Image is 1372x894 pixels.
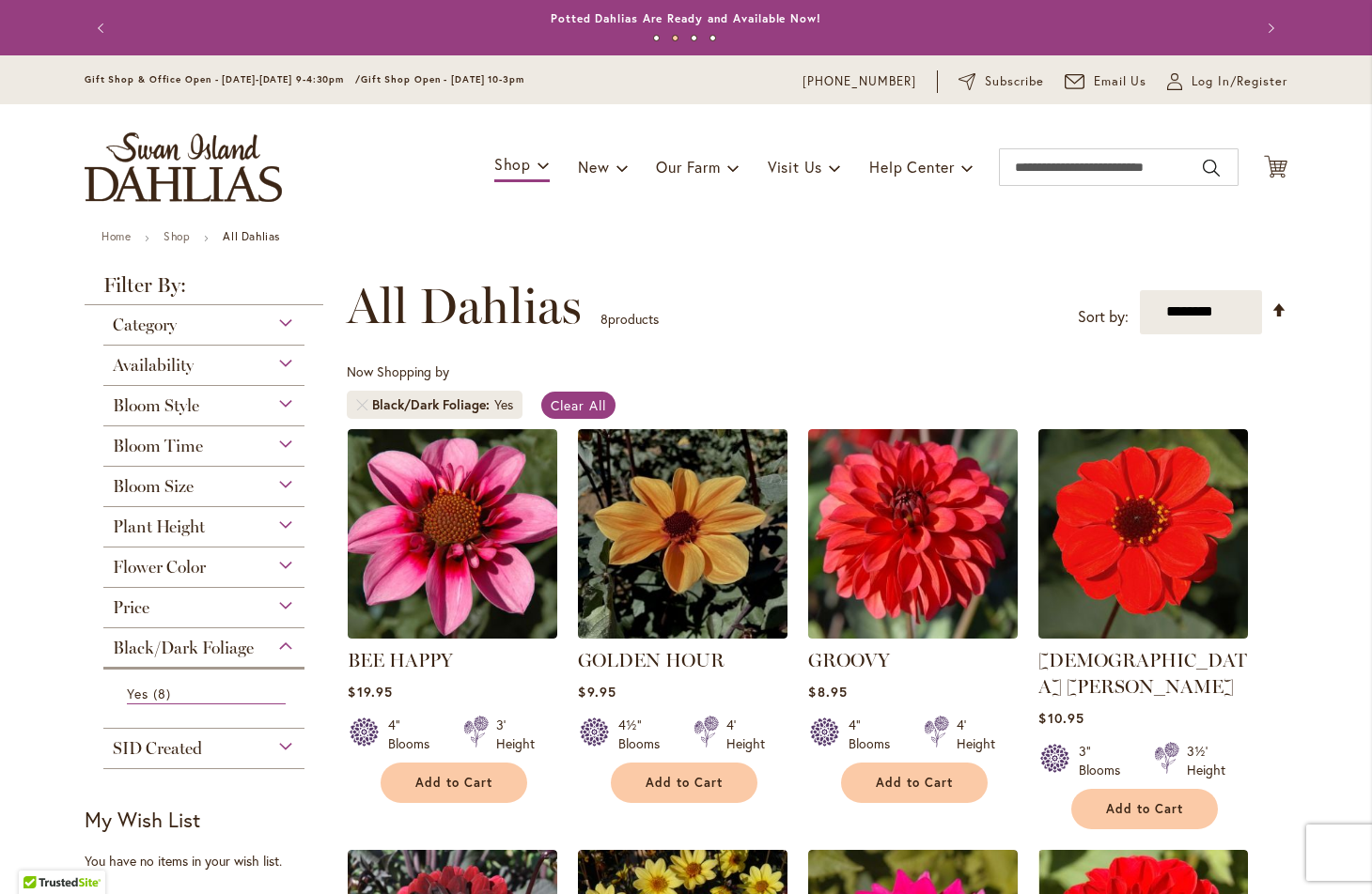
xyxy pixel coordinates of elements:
strong: Filter By: [85,275,323,305]
span: Gift Shop Open - [DATE] 10-3pm [361,73,524,85]
span: Add to Cart [876,775,953,791]
span: Clear All [551,396,606,414]
a: [DEMOGRAPHIC_DATA] [PERSON_NAME] [1038,649,1247,698]
div: 4' Height [726,716,765,753]
span: Flower Color [113,557,206,578]
a: BEE HAPPY [348,624,557,642]
div: You have no items in your wish list. [85,852,335,871]
span: Log In/Register [1192,72,1287,91]
button: 3 of 4 [691,35,697,41]
span: Our Farm [656,157,720,177]
span: All Dahlias [347,278,582,334]
div: Yes [494,395,513,414]
div: 4" Blooms [849,716,901,753]
a: Email Us [1065,72,1147,91]
a: GROOVY [808,649,890,671]
div: 3½' Height [1187,742,1225,779]
a: [PHONE_NUMBER] [803,72,916,91]
strong: My Wish List [85,806,200,833]
span: Black/Dark Foliage [113,638,254,658]
label: Sort by: [1078,300,1129,334]
button: Next [1250,9,1287,47]
span: Visit Us [768,157,822,177]
span: $19.95 [348,683,392,701]
span: $9.95 [578,683,616,701]
strong: All Dahlias [223,229,280,243]
span: Bloom Time [113,436,203,456]
span: New [578,157,609,177]
div: 4' Height [957,716,995,753]
div: 4" Blooms [388,716,441,753]
a: Clear All [541,392,616,419]
a: Golden Hour [578,624,787,642]
button: 4 of 4 [709,35,716,41]
button: Previous [85,9,122,47]
button: 2 of 4 [672,35,678,41]
span: Price [113,597,149,618]
span: Black/Dark Foliage [372,395,494,414]
a: GOLDEN HOUR [578,649,725,671]
span: Add to Cart [1106,801,1183,817]
span: Plant Height [113,516,205,537]
span: Gift Shop & Office Open - [DATE]-[DATE] 9-4:30pm / [85,73,361,85]
img: Golden Hour [578,429,787,639]
span: Help Center [869,157,955,177]
a: store logo [85,132,282,202]
a: JAPANESE BISHOP [1038,624,1248,642]
button: Add to Cart [841,763,988,803]
a: Subscribe [959,72,1044,91]
div: 3' Height [496,716,535,753]
a: BEE HAPPY [348,649,453,671]
span: Bloom Style [113,395,199,416]
img: GROOVY [808,429,1018,639]
a: GROOVY [808,624,1018,642]
a: Remove Black/Dark Foliage Yes [356,399,367,410]
span: Now Shopping by [347,362,449,380]
img: JAPANESE BISHOP [1038,429,1248,639]
a: Shop [164,229,190,243]
img: BEE HAPPY [348,429,557,639]
div: 3" Blooms [1079,742,1131,779]
span: $8.95 [808,683,847,701]
span: Add to Cart [415,775,492,791]
span: $10.95 [1038,709,1084,727]
button: Add to Cart [381,763,527,803]
a: Log In/Register [1167,72,1287,91]
div: 4½" Blooms [618,716,671,753]
span: Add to Cart [646,775,723,791]
span: Email Us [1094,72,1147,91]
a: Potted Dahlias Are Ready and Available Now! [551,11,821,25]
span: Subscribe [985,72,1044,91]
button: Add to Cart [1071,789,1218,829]
span: Bloom Size [113,476,194,497]
span: Availability [113,355,194,376]
span: Yes [127,685,148,702]
a: Home [101,229,131,243]
p: products [600,304,659,334]
iframe: Launch Accessibility Center [14,827,67,880]
span: 8 [153,684,176,703]
span: SID Created [113,738,202,759]
button: Add to Cart [611,763,757,803]
button: 1 of 4 [653,35,660,41]
span: Category [113,315,177,335]
span: Shop [494,154,531,174]
a: Yes 8 [127,684,286,704]
span: 8 [600,310,608,328]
